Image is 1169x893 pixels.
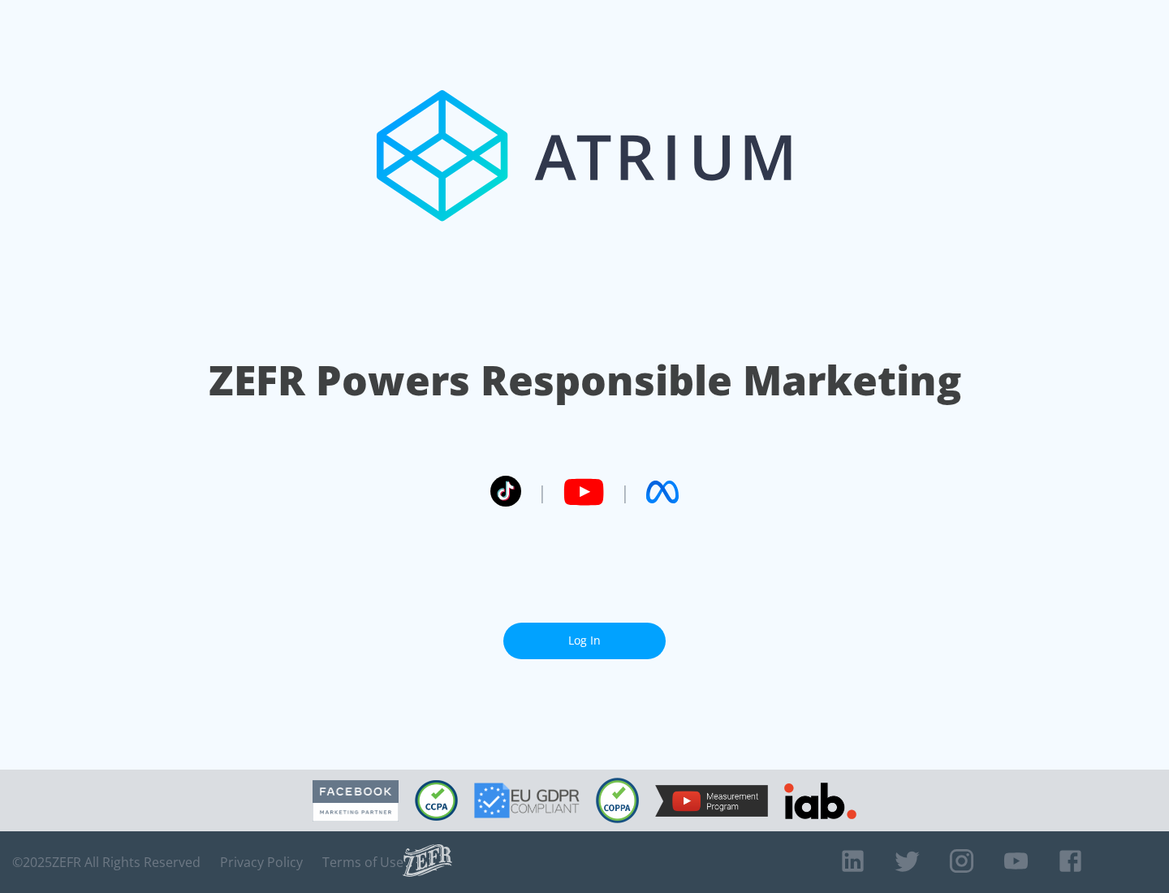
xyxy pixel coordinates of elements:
img: COPPA Compliant [596,778,639,823]
span: | [537,480,547,504]
img: YouTube Measurement Program [655,785,768,817]
img: GDPR Compliant [474,783,580,818]
img: IAB [784,783,856,819]
img: Facebook Marketing Partner [313,780,399,822]
img: CCPA Compliant [415,780,458,821]
a: Log In [503,623,666,659]
h1: ZEFR Powers Responsible Marketing [209,352,961,408]
span: | [620,480,630,504]
a: Privacy Policy [220,854,303,870]
a: Terms of Use [322,854,403,870]
span: © 2025 ZEFR All Rights Reserved [12,854,201,870]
